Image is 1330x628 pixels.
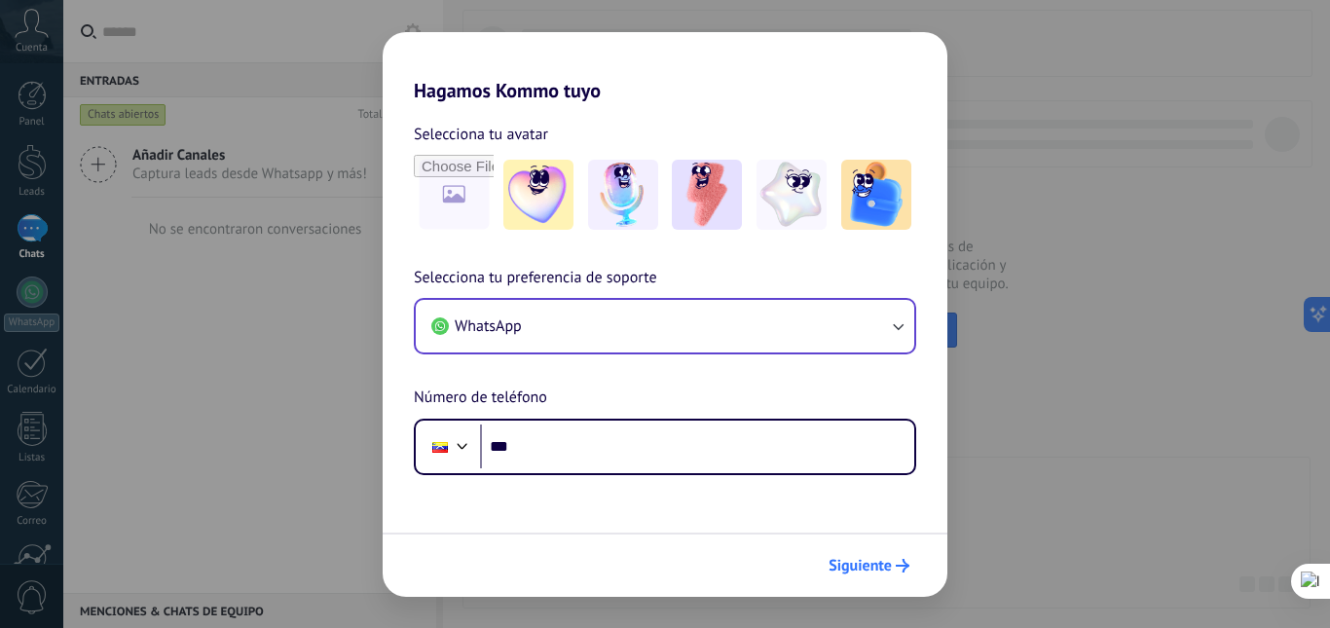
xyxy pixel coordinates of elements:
img: -3.jpeg [672,160,742,230]
div: Venezuela: + 58 [422,426,459,467]
img: -4.jpeg [757,160,827,230]
img: -2.jpeg [588,160,658,230]
button: WhatsApp [416,300,914,352]
button: Siguiente [820,549,918,582]
h2: Hagamos Kommo tuyo [383,32,947,102]
img: -1.jpeg [503,160,573,230]
span: Siguiente [829,559,892,573]
span: Selecciona tu preferencia de soporte [414,266,657,291]
span: Número de teléfono [414,386,547,411]
span: Selecciona tu avatar [414,122,548,147]
img: -5.jpeg [841,160,911,230]
span: WhatsApp [455,316,522,336]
